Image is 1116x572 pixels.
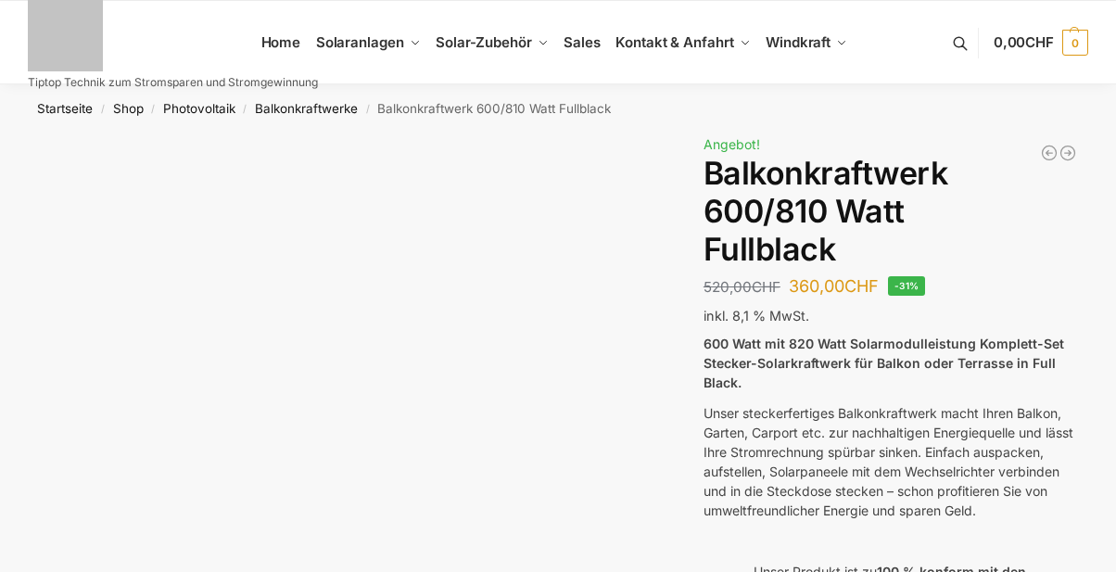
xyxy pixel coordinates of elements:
a: Kontakt & Anfahrt [608,1,758,84]
span: / [93,102,112,117]
span: Windkraft [766,33,831,51]
a: Balkonkraftwerke [255,101,358,116]
a: 0,00CHF 0 [994,15,1088,70]
p: Unser steckerfertiges Balkonkraftwerk macht Ihren Balkon, Garten, Carport etc. zur nachhaltigen E... [704,403,1077,520]
a: Photovoltaik [163,101,235,116]
strong: 600 Watt mit 820 Watt Solarmodulleistung Komplett-Set Stecker-Solarkraftwerk für Balkon oder Terr... [704,336,1064,390]
bdi: 520,00 [704,278,780,296]
span: Sales [564,33,601,51]
a: Shop [113,101,144,116]
a: Solar-Zubehör [428,1,556,84]
p: Tiptop Technik zum Stromsparen und Stromgewinnung [28,77,318,88]
bdi: 360,00 [789,276,879,296]
span: -31% [888,276,926,296]
a: Sales [556,1,608,84]
span: 0 [1062,30,1088,56]
h1: Balkonkraftwerk 600/810 Watt Fullblack [704,155,1077,268]
span: inkl. 8,1 % MwSt. [704,308,809,324]
a: Balkonkraftwerk 405/600 Watt erweiterbar [1059,144,1077,162]
span: Kontakt & Anfahrt [615,33,733,51]
span: CHF [752,278,780,296]
span: CHF [1025,33,1054,51]
a: Windkraft [758,1,856,84]
a: Startseite [37,101,93,116]
span: / [235,102,255,117]
span: Solar-Zubehör [436,33,532,51]
span: / [144,102,163,117]
span: Solaranlagen [316,33,404,51]
a: Balkonkraftwerk 445/600 Watt Bificial [1040,144,1059,162]
span: / [358,102,377,117]
span: CHF [844,276,879,296]
span: Angebot! [704,136,760,152]
a: Solaranlagen [308,1,427,84]
span: 0,00 [994,33,1054,51]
